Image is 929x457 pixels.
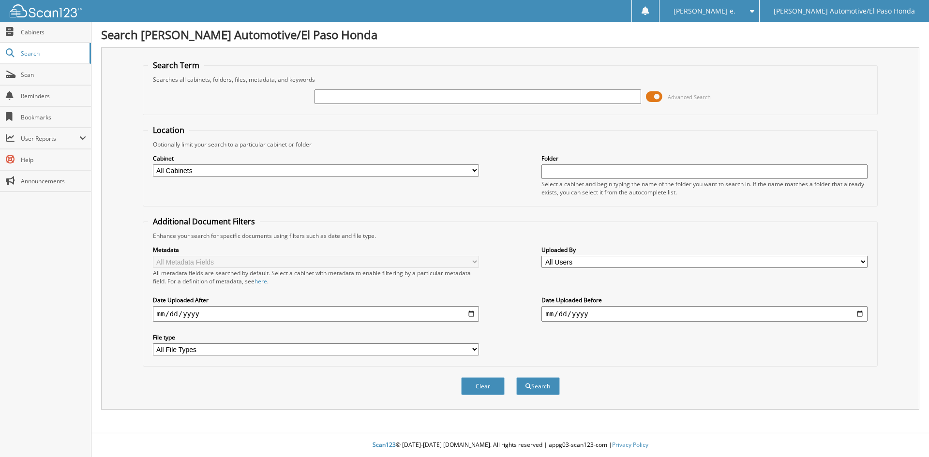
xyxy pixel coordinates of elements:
[148,125,189,135] legend: Location
[881,411,929,457] iframe: Chat Widget
[91,433,929,457] div: © [DATE]-[DATE] [DOMAIN_NAME]. All rights reserved | appg03-scan123-com |
[153,296,479,304] label: Date Uploaded After
[21,134,79,143] span: User Reports
[153,333,479,341] label: File type
[21,49,85,58] span: Search
[148,216,260,227] legend: Additional Document Filters
[541,154,868,162] label: Folder
[541,180,868,196] div: Select a cabinet and begin typing the name of the folder you want to search in. If the name match...
[101,27,919,43] h1: Search [PERSON_NAME] Automotive/El Paso Honda
[148,140,873,148] div: Optionally limit your search to a particular cabinet or folder
[153,154,479,162] label: Cabinet
[21,113,86,121] span: Bookmarks
[541,296,868,304] label: Date Uploaded Before
[516,377,560,395] button: Search
[541,306,868,322] input: end
[541,246,868,254] label: Uploaded By
[612,441,648,449] a: Privacy Policy
[153,306,479,322] input: start
[21,28,86,36] span: Cabinets
[153,246,479,254] label: Metadata
[21,177,86,185] span: Announcements
[148,232,873,240] div: Enhance your search for specific documents using filters such as date and file type.
[373,441,396,449] span: Scan123
[21,156,86,164] span: Help
[461,377,505,395] button: Clear
[674,8,735,14] span: [PERSON_NAME] e.
[668,93,711,101] span: Advanced Search
[148,75,873,84] div: Searches all cabinets, folders, files, metadata, and keywords
[21,92,86,100] span: Reminders
[10,4,82,17] img: scan123-logo-white.svg
[148,60,204,71] legend: Search Term
[153,269,479,285] div: All metadata fields are searched by default. Select a cabinet with metadata to enable filtering b...
[774,8,915,14] span: [PERSON_NAME] Automotive/El Paso Honda
[21,71,86,79] span: Scan
[255,277,267,285] a: here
